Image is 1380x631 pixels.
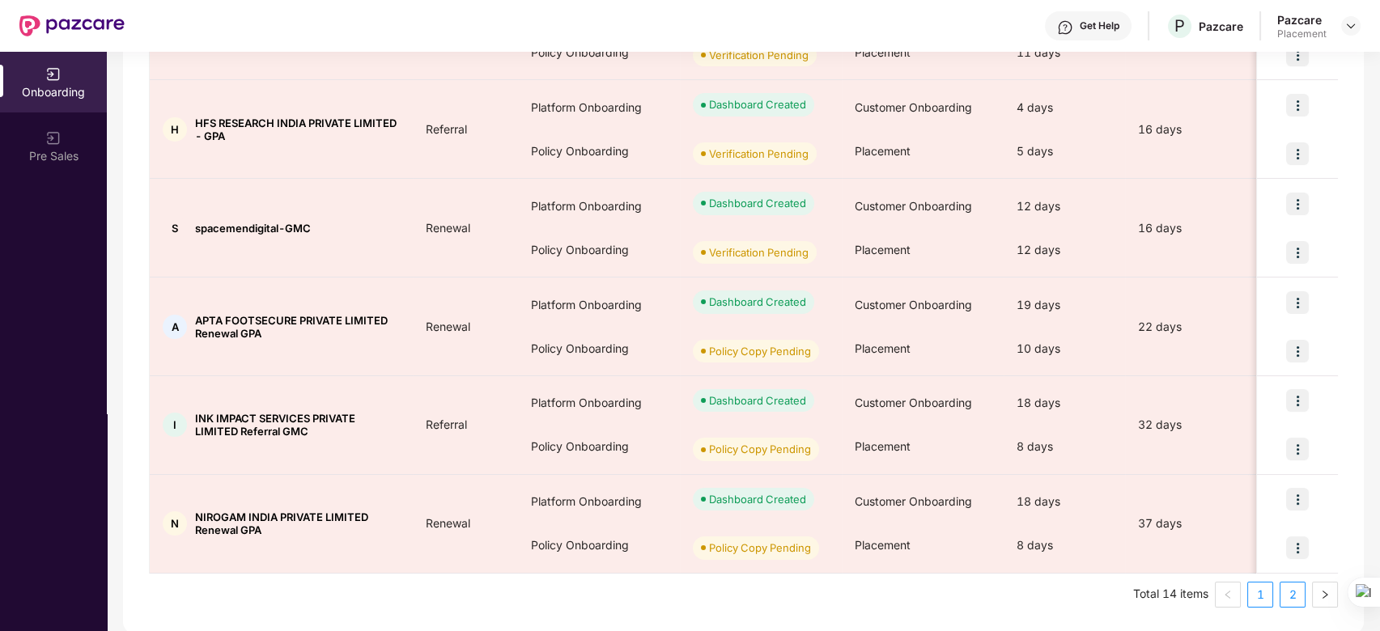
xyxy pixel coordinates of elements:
div: Policy Onboarding [518,425,680,468]
div: H [163,117,187,142]
div: 8 days [1004,425,1125,468]
span: Customer Onboarding [855,100,972,114]
div: Policy Onboarding [518,129,680,173]
span: INK IMPACT SERVICES PRIVATE LIMITED Referral GMC [195,412,400,438]
span: left [1223,590,1233,599]
span: Placement [855,45,911,59]
div: Get Help [1080,19,1119,32]
span: Customer Onboarding [855,396,972,409]
li: 1 [1247,582,1273,608]
span: spacemendigital-GMC [195,222,311,235]
div: 18 days [1004,480,1125,523]
div: Verification Pending [709,244,809,260]
a: 1 [1248,582,1272,607]
button: right [1312,582,1338,608]
div: 19 days [1004,283,1125,327]
span: Placement [855,341,911,355]
div: 22 days [1125,318,1263,336]
img: icon [1286,241,1309,264]
img: icon [1286,193,1309,215]
img: svg+xml;base64,PHN2ZyB3aWR0aD0iMjAiIGhlaWdodD0iMjAiIHZpZXdCb3g9IjAgMCAyMCAyMCIgZmlsbD0ibm9uZSIgeG... [45,130,62,146]
span: P [1174,16,1185,36]
span: NIROGAM INDIA PRIVATE LIMITED Renewal GPA [195,510,400,536]
div: Policy Onboarding [518,327,680,371]
div: 8 days [1004,523,1125,567]
li: Next Page [1312,582,1338,608]
div: 12 days [1004,184,1125,228]
div: 10 days [1004,327,1125,371]
div: 16 days [1125,121,1263,138]
div: 16 days [1125,219,1263,237]
img: New Pazcare Logo [19,15,125,36]
img: svg+xml;base64,PHN2ZyB3aWR0aD0iMjAiIGhlaWdodD0iMjAiIHZpZXdCb3g9IjAgMCAyMCAyMCIgZmlsbD0ibm9uZSIgeG... [45,66,62,83]
span: Placement [855,243,911,256]
span: Customer Onboarding [855,199,972,213]
div: 5 days [1004,129,1125,173]
div: 18 days [1004,381,1125,425]
div: Policy Copy Pending [709,540,811,556]
div: Platform Onboarding [518,381,680,425]
img: icon [1286,340,1309,362]
img: svg+xml;base64,PHN2ZyBpZD0iRHJvcGRvd24tMzJ4MzIiIHhtbG5zPSJodHRwOi8vd3d3LnczLm9yZy8yMDAwL3N2ZyIgd2... [1344,19,1357,32]
div: Platform Onboarding [518,184,680,228]
div: Placement [1277,28,1327,40]
span: Placement [855,144,911,158]
div: Pazcare [1277,12,1327,28]
div: Verification Pending [709,146,809,162]
span: Placement [855,439,911,453]
div: A [163,315,187,339]
button: left [1215,582,1241,608]
img: icon [1286,488,1309,510]
li: Total 14 items [1133,582,1208,608]
div: 37 days [1125,515,1263,532]
li: Previous Page [1215,582,1241,608]
span: Renewal [413,516,483,530]
div: S [163,216,187,240]
div: Dashboard Created [709,294,806,310]
div: 12 days [1004,228,1125,272]
img: icon [1286,438,1309,460]
div: Dashboard Created [709,392,806,409]
img: icon [1286,94,1309,116]
div: Dashboard Created [709,195,806,211]
img: icon [1286,44,1309,66]
div: Verification Pending [709,47,809,63]
span: right [1320,590,1330,599]
img: svg+xml;base64,PHN2ZyBpZD0iSGVscC0zMngzMiIgeG1sbnM9Imh0dHA6Ly93d3cudzMub3JnLzIwMDAvc3ZnIiB3aWR0aD... [1057,19,1073,36]
div: N [163,511,187,536]
div: Platform Onboarding [518,283,680,327]
div: 4 days [1004,86,1125,129]
div: Dashboard Created [709,96,806,112]
span: Customer Onboarding [855,494,972,508]
div: Policy Onboarding [518,228,680,272]
span: Renewal [413,320,483,333]
li: 2 [1280,582,1306,608]
div: Platform Onboarding [518,86,680,129]
span: Referral [413,122,480,136]
div: Pazcare [1199,19,1243,34]
div: Platform Onboarding [518,480,680,523]
a: 2 [1280,582,1305,607]
div: Policy Copy Pending [709,343,811,359]
div: 32 days [1125,416,1263,434]
img: icon [1286,536,1309,559]
span: Placement [855,538,911,552]
div: Policy Copy Pending [709,441,811,457]
div: Policy Onboarding [518,31,680,74]
div: 11 days [1004,31,1125,74]
span: Customer Onboarding [855,298,972,311]
div: I [163,413,187,437]
span: Referral [413,417,480,431]
span: HFS RESEARCH INDIA PRIVATE LIMITED - GPA [195,116,400,142]
img: icon [1286,142,1309,165]
div: Policy Onboarding [518,523,680,567]
img: icon [1286,389,1309,412]
img: icon [1286,291,1309,314]
span: Renewal [413,221,483,235]
span: APTA FOOTSECURE PRIVATE LIMITED Renewal GPA [195,314,400,340]
div: Dashboard Created [709,491,806,507]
